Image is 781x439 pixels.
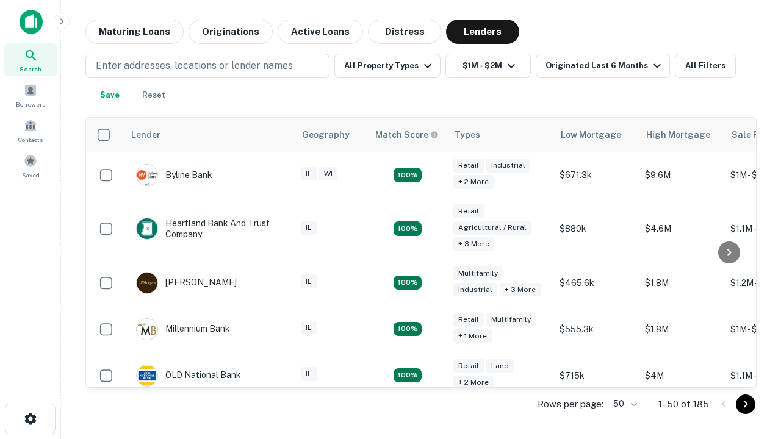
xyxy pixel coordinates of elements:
[136,365,241,387] div: OLD National Bank
[16,99,45,109] span: Borrowers
[334,54,441,78] button: All Property Types
[368,20,441,44] button: Distress
[453,376,494,390] div: + 2 more
[96,59,293,73] p: Enter addresses, locations or lender names
[500,283,541,297] div: + 3 more
[22,170,40,180] span: Saved
[453,359,484,373] div: Retail
[137,273,157,293] img: picture
[545,59,664,73] div: Originated Last 6 Months
[608,395,639,413] div: 50
[301,274,317,288] div: IL
[134,83,173,107] button: Reset
[639,152,724,198] td: $9.6M
[639,260,724,306] td: $1.8M
[536,54,670,78] button: Originated Last 6 Months
[85,20,184,44] button: Maturing Loans
[137,365,157,386] img: picture
[646,127,710,142] div: High Mortgage
[136,218,283,240] div: Heartland Bank And Trust Company
[4,114,57,147] a: Contacts
[295,118,368,152] th: Geography
[4,149,57,182] a: Saved
[453,204,484,218] div: Retail
[553,260,639,306] td: $465.6k
[136,272,237,294] div: [PERSON_NAME]
[278,20,363,44] button: Active Loans
[137,165,157,185] img: picture
[85,54,329,78] button: Enter addresses, locations or lender names
[639,198,724,260] td: $4.6M
[394,368,422,383] div: Matching Properties: 18, hasApolloMatch: undefined
[301,167,317,181] div: IL
[20,64,41,74] span: Search
[453,175,494,189] div: + 2 more
[538,397,603,412] p: Rows per page:
[486,359,514,373] div: Land
[136,164,212,186] div: Byline Bank
[486,313,536,327] div: Multifamily
[20,10,43,34] img: capitalize-icon.png
[453,159,484,173] div: Retail
[137,218,157,239] img: picture
[319,167,337,181] div: WI
[90,83,129,107] button: Save your search to get updates of matches that match your search criteria.
[561,127,621,142] div: Low Mortgage
[189,20,273,44] button: Originations
[553,152,639,198] td: $671.3k
[453,283,497,297] div: Industrial
[553,306,639,352] td: $555.3k
[453,313,484,327] div: Retail
[375,128,439,141] div: Capitalize uses an advanced AI algorithm to match your search with the best lender. The match sco...
[453,266,503,280] div: Multifamily
[131,127,160,142] div: Lender
[301,321,317,335] div: IL
[4,79,57,112] a: Borrowers
[394,168,422,182] div: Matching Properties: 23, hasApolloMatch: undefined
[375,128,436,141] h6: Match Score
[394,322,422,337] div: Matching Properties: 16, hasApolloMatch: undefined
[675,54,736,78] button: All Filters
[394,221,422,236] div: Matching Properties: 17, hasApolloMatch: undefined
[658,397,709,412] p: 1–50 of 185
[445,54,531,78] button: $1M - $2M
[639,118,724,152] th: High Mortgage
[453,237,494,251] div: + 3 more
[4,43,57,76] a: Search
[446,20,519,44] button: Lenders
[447,118,553,152] th: Types
[639,306,724,352] td: $1.8M
[553,118,639,152] th: Low Mortgage
[639,352,724,399] td: $4M
[124,118,295,152] th: Lender
[368,118,447,152] th: Capitalize uses an advanced AI algorithm to match your search with the best lender. The match sco...
[301,367,317,381] div: IL
[455,127,480,142] div: Types
[720,302,781,361] iframe: Chat Widget
[302,127,350,142] div: Geography
[736,394,755,414] button: Go to next page
[301,221,317,235] div: IL
[394,276,422,290] div: Matching Properties: 27, hasApolloMatch: undefined
[486,159,530,173] div: Industrial
[137,319,157,340] img: picture
[553,352,639,399] td: $715k
[18,135,43,145] span: Contacts
[136,318,230,340] div: Millennium Bank
[453,329,492,343] div: + 1 more
[453,221,531,235] div: Agricultural / Rural
[553,198,639,260] td: $880k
